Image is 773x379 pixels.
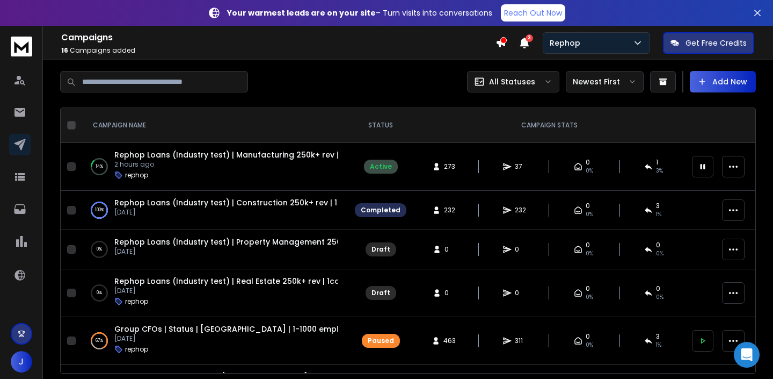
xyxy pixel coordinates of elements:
[11,351,32,373] button: J
[61,46,495,55] p: Campaigns added
[656,249,663,258] span: 0%
[370,162,392,171] div: Active
[586,202,590,210] span: 0
[586,249,593,258] span: 0%
[413,108,686,143] th: CAMPAIGN STATS
[515,289,526,297] span: 0
[586,210,593,219] span: 0%
[444,206,455,214] span: 232
[586,341,593,349] span: 0%
[125,297,148,306] p: rephop
[663,32,754,54] button: Get Free Credits
[125,345,148,354] p: rephop
[656,241,660,249] span: 0
[227,8,492,18] p: – Turn visits into conversations
[550,38,585,48] p: Rephop
[61,46,68,55] span: 16
[504,8,562,18] p: Reach Out Now
[586,284,590,293] span: 0
[656,332,660,341] span: 3
[11,37,32,56] img: logo
[515,206,526,214] span: 232
[515,337,526,345] span: 311
[444,245,455,254] span: 0
[656,202,660,210] span: 3
[114,160,338,169] p: 2 hours ago
[80,108,348,143] th: CAMPAIGN NAME
[586,332,590,341] span: 0
[80,317,348,365] td: 67%Group CFOs | Status | [GEOGRAPHIC_DATA] | 1-1000 employees | [DATE][DATE]rephop
[656,341,661,349] span: 1 %
[114,324,396,334] a: Group CFOs | Status | [GEOGRAPHIC_DATA] | 1-1000 employees | [DATE]
[114,197,402,208] a: Rephop Loans (Industry test) | Construction 250k+ rev | 1contact | [DATE]
[96,161,103,172] p: 14 %
[361,206,400,214] div: Completed
[368,337,394,345] div: Paused
[656,293,663,302] span: 0%
[95,205,104,216] p: 100 %
[114,237,439,247] a: Rephop Loans (Industry test) | Property Management 250k+ rev | 1contact | [DATE]
[114,208,338,217] p: [DATE]
[586,167,593,175] span: 0%
[371,245,390,254] div: Draft
[444,289,455,297] span: 0
[114,276,395,287] a: Rephop Loans (Industry test) | Real Estate 250k+ rev | 1contact | [DATE]
[227,8,376,18] strong: Your warmest leads are on your site
[489,76,535,87] p: All Statuses
[586,241,590,249] span: 0
[656,158,658,167] span: 1
[586,158,590,167] span: 0
[61,31,495,44] h1: Campaigns
[515,245,526,254] span: 0
[80,269,348,317] td: 0%Rephop Loans (Industry test) | Real Estate 250k+ rev | 1contact | [DATE][DATE]rephop
[586,293,593,302] span: 0%
[114,287,338,295] p: [DATE]
[656,210,661,219] span: 1 %
[515,162,526,171] span: 37
[526,34,533,42] span: 3
[656,284,660,293] span: 0
[501,4,565,22] a: Reach Out Now
[80,191,348,230] td: 100%Rephop Loans (Industry test) | Construction 250k+ rev | 1contact | [DATE][DATE]
[114,334,338,343] p: [DATE]
[114,247,338,256] p: [DATE]
[566,71,644,92] button: Newest First
[80,230,348,269] td: 0%Rephop Loans (Industry test) | Property Management 250k+ rev | 1contact | [DATE][DATE]
[656,167,663,175] span: 3 %
[734,342,760,368] div: Open Intercom Messenger
[443,337,456,345] span: 463
[125,171,148,180] p: rephop
[97,244,102,255] p: 0 %
[80,143,348,191] td: 14%Rephop Loans (Industry test) | Manufacturing 250k+ rev | 1contact | [DATE]2 hours agorephop
[97,288,102,298] p: 0 %
[686,38,747,48] p: Get Free Credits
[444,162,455,171] span: 273
[690,71,756,92] button: Add New
[371,289,390,297] div: Draft
[96,335,103,346] p: 67 %
[348,108,413,143] th: STATUS
[114,149,409,160] a: Rephop Loans (Industry test) | Manufacturing 250k+ rev | 1contact | [DATE]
